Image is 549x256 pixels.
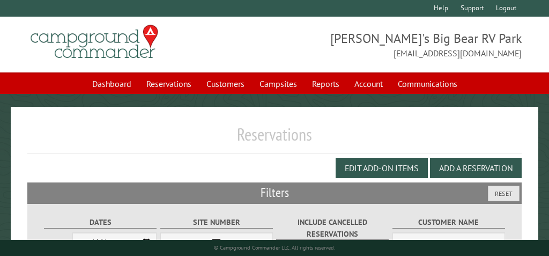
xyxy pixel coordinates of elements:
label: Site Number [160,216,273,229]
button: Edit Add-on Items [336,158,428,178]
a: Customers [200,74,251,94]
a: Dashboard [86,74,138,94]
h2: Filters [27,182,522,203]
h1: Reservations [27,124,522,153]
span: [PERSON_NAME]'s Big Bear RV Park [EMAIL_ADDRESS][DOMAIN_NAME] [274,30,522,60]
button: Add a Reservation [430,158,522,178]
label: Include Cancelled Reservations [276,216,389,240]
a: Reservations [140,74,198,94]
a: Reports [306,74,346,94]
img: Campground Commander [27,21,161,63]
label: From: [44,239,72,250]
small: © Campground Commander LLC. All rights reserved. [214,244,335,251]
a: Campsites [253,74,303,94]
label: Dates [44,216,157,229]
a: Account [348,74,389,94]
a: Communications [391,74,464,94]
label: Customer Name [392,216,505,229]
button: Reset [488,186,520,201]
